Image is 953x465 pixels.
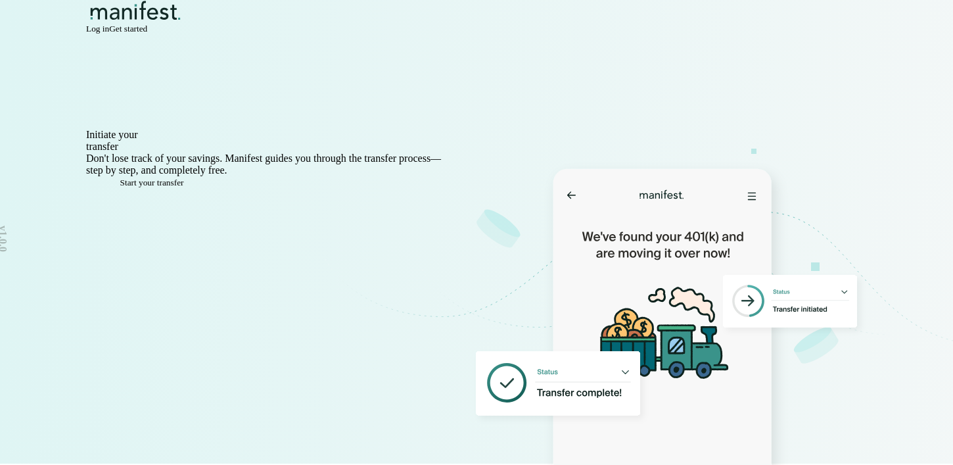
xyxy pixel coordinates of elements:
[86,129,456,141] h1: Initiate your
[86,141,456,153] h1: transfer
[86,24,109,34] button: Log in
[86,178,218,188] button: Start your transfer
[86,153,456,176] p: Don't lose track of your savings. Manifest guides you through the transfer process—step by step, ...
[118,141,162,152] span: in minutes
[120,178,184,187] span: Start your transfer
[109,24,147,34] button: Get started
